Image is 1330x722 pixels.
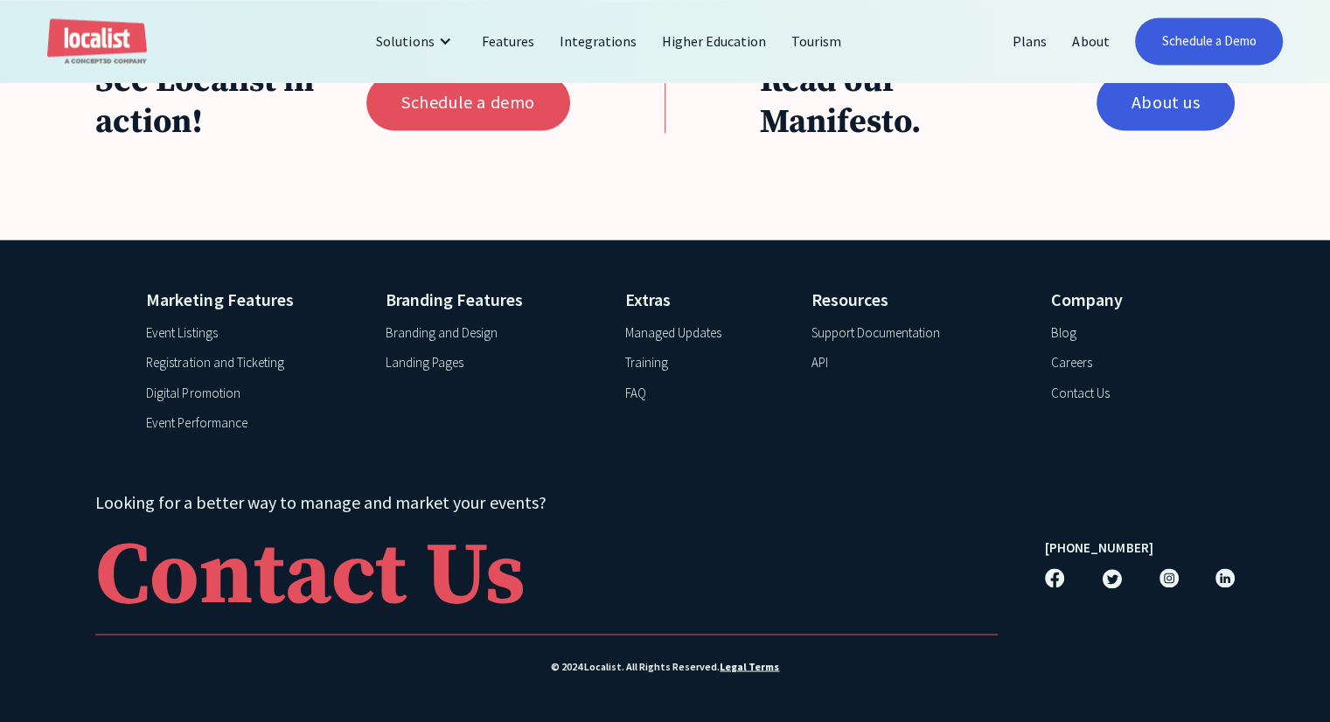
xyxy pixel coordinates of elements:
a: Branding and Design [386,323,498,344]
a: Contact Us [1051,384,1110,404]
h4: Resources [811,287,1024,313]
a: API [811,353,828,373]
a: Legal Terms [720,658,779,674]
a: Support Documentation [811,323,940,344]
a: Schedule a demo [366,74,570,130]
a: Schedule a Demo [1135,17,1282,65]
a: Training [625,353,668,373]
h4: Marketing Features [146,287,359,313]
a: Contact Us [95,524,998,635]
div: © 2024 Localist. All Rights Reserved. [95,658,1236,674]
a: Higher Education [650,20,779,62]
a: Registration and Ticketing [146,353,283,373]
h4: Looking for a better way to manage and market your events? [95,489,998,516]
a: About [1060,20,1122,62]
a: Features [470,20,547,62]
h4: Branding Features [386,287,598,313]
h4: Company [1051,287,1184,313]
a: FAQ [625,384,646,404]
div: Solutions [363,20,469,62]
div: Solutions [376,31,434,52]
a: Digital Promotion [146,384,240,404]
a: Integrations [547,20,650,62]
a: Landing Pages [386,353,463,373]
div: Contact Us [95,533,526,621]
a: Tourism [779,20,854,62]
h3: See Localist in action! [95,61,319,144]
h4: Extras [625,287,785,313]
h3: Read our Manifesto. [760,61,1048,144]
a: Event Listings [146,323,217,344]
a: home [47,18,147,65]
a: [PHONE_NUMBER] [1045,538,1152,559]
a: Event Performance [146,413,247,434]
a: Blog [1051,323,1076,344]
a: About us [1097,74,1236,130]
a: Careers [1051,353,1092,373]
a: Plans [1000,20,1060,62]
a: Managed Updates [625,323,721,344]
